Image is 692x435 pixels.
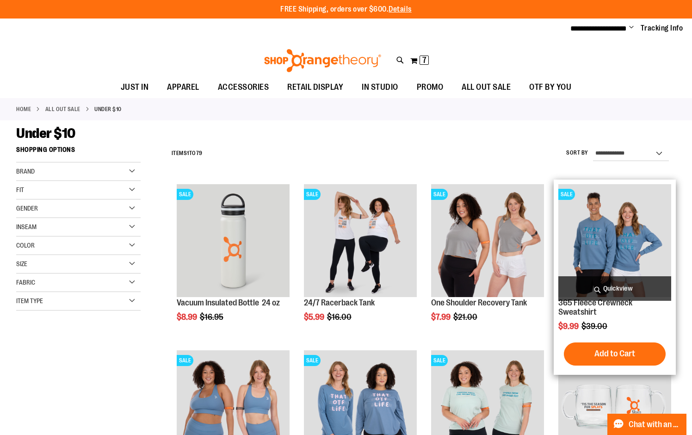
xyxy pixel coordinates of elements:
img: 365 Fleece Crewneck Sweatshirt [558,184,671,297]
span: Add to Cart [594,348,635,359]
a: One Shoulder Recovery Tank [431,298,527,307]
span: $8.99 [177,312,198,322]
a: Main view of One Shoulder Recovery TankSALE [431,184,544,298]
div: product [426,180,549,345]
span: $7.99 [431,312,452,322]
a: 24/7 Racerback TankSALE [304,184,417,298]
p: FREE Shipping, orders over $600. [280,4,412,15]
span: SALE [431,355,448,366]
span: $39.00 [581,322,609,331]
span: Color [16,242,35,249]
span: $9.99 [558,322,580,331]
img: Main view of One Shoulder Recovery Tank [431,184,544,297]
span: $5.99 [304,312,326,322]
a: Home [16,105,31,113]
span: $16.00 [327,312,353,322]
span: $16.95 [200,312,225,322]
span: SALE [177,355,193,366]
span: Brand [16,168,35,175]
a: Details [389,5,412,13]
span: APPAREL [167,77,199,98]
span: PROMO [417,77,444,98]
span: JUST IN [121,77,149,98]
span: 79 [196,150,203,156]
span: IN STUDIO [362,77,398,98]
h2: Items to [172,146,203,161]
span: OTF BY YOU [529,77,571,98]
span: $21.00 [453,312,479,322]
div: product [554,180,676,375]
strong: Under $10 [94,105,122,113]
span: Fabric [16,279,35,286]
div: product [299,180,421,345]
button: Add to Cart [564,342,666,366]
a: ALL OUT SALE [45,105,80,113]
span: Item Type [16,297,43,304]
a: 365 Fleece Crewneck Sweatshirt [558,298,632,317]
span: SALE [304,355,321,366]
span: RETAIL DISPLAY [287,77,343,98]
span: Fit [16,186,24,193]
button: Account menu [629,24,634,33]
span: ACCESSORIES [218,77,269,98]
button: Chat with an Expert [607,414,687,435]
span: SALE [304,189,321,200]
img: Vacuum Insulated Bottle 24 oz [177,184,290,297]
a: Vacuum Insulated Bottle 24 ozSALE [177,184,290,298]
a: 365 Fleece Crewneck SweatshirtSALE [558,184,671,298]
img: Shop Orangetheory [263,49,383,72]
img: 24/7 Racerback Tank [304,184,417,297]
a: 24/7 Racerback Tank [304,298,375,307]
span: ALL OUT SALE [462,77,511,98]
span: 7 [422,56,426,65]
span: Gender [16,205,38,212]
span: Chat with an Expert [629,420,681,429]
span: Under $10 [16,125,75,141]
strong: Shopping Options [16,142,141,162]
span: SALE [177,189,193,200]
a: Quickview [558,276,671,301]
span: 1 [187,150,189,156]
span: Inseam [16,223,37,230]
span: SALE [431,189,448,200]
span: Size [16,260,27,267]
span: SALE [558,189,575,200]
a: Tracking Info [641,23,683,33]
a: Vacuum Insulated Bottle 24 oz [177,298,280,307]
div: product [172,180,294,345]
label: Sort By [566,149,588,157]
